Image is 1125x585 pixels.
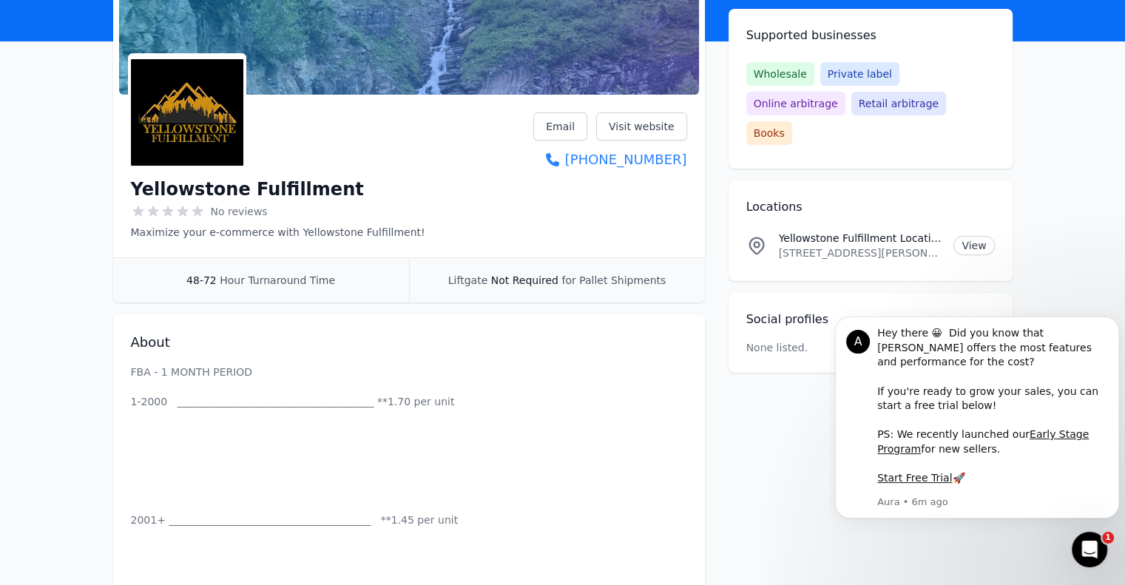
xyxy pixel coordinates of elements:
h2: Social profiles [746,311,995,328]
span: No reviews [211,204,268,219]
span: Private label [820,62,899,86]
img: Yellowstone Fulfillment [131,56,243,169]
span: Retail arbitrage [851,92,946,115]
span: Hour Turnaround Time [220,274,335,286]
h2: About [131,332,687,353]
a: View [953,236,994,255]
span: Wholesale [746,62,814,86]
p: [STREET_ADDRESS][PERSON_NAME] [779,246,942,260]
span: for Pallet Shipments [561,274,666,286]
a: Visit website [596,112,687,141]
span: 48-72 [186,274,217,286]
h1: Yellowstone Fulfillment [131,177,364,201]
p: Maximize your e-commerce with Yellowstone Fulfillment! [131,225,425,240]
span: Online arbitrage [746,92,845,115]
iframe: Intercom notifications message [829,309,1125,545]
h2: Supported businesses [746,27,995,44]
h2: Locations [746,198,995,216]
a: [PHONE_NUMBER] [533,149,686,170]
a: Email [533,112,587,141]
p: None listed. [746,340,808,355]
p: Yellowstone Fulfillment Location [779,231,942,246]
span: Books [746,121,792,145]
span: 1 [1102,532,1114,544]
iframe: Intercom live chat [1072,532,1107,567]
span: Liftgate [448,274,487,286]
span: Not Required [491,274,558,286]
